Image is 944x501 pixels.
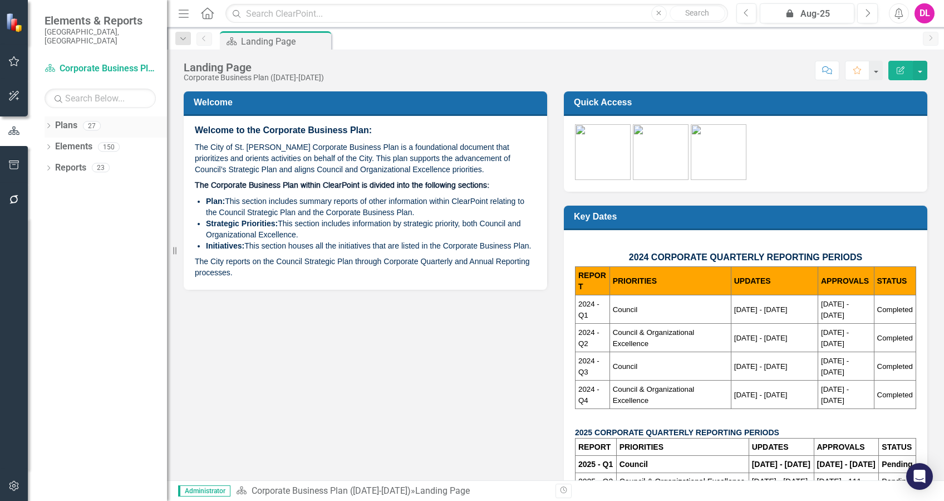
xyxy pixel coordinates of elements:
[629,252,862,262] span: 2024 CORPORATE QUARTERLY REPORTING PERIODS
[914,3,935,23] button: DL
[206,219,276,228] strong: Strategic Priorities
[821,300,849,319] span: [DATE] - [DATE]
[613,305,637,314] span: Council
[670,6,725,21] button: Search
[236,485,547,498] div: »
[734,362,788,371] span: [DATE] - [DATE]
[195,182,489,189] span: The Corporate Business Plan within ClearPoint is divided into the following sections:
[206,197,225,206] strong: Plan:
[194,97,541,108] h3: Welcome
[206,241,244,250] strong: Initiatives:
[83,121,101,130] div: 27
[206,218,536,240] li: This section includes information by strategic priority, both Council and Organizational Excellence.
[821,385,849,405] span: [DATE] - [DATE]
[576,473,617,490] td: 2025 - Q2
[576,267,610,295] th: REPORT
[252,485,411,496] a: Corporate Business Plan ([DATE]-[DATE])
[821,328,849,348] span: [DATE] - [DATE]
[184,61,324,74] div: Landing Page
[55,140,92,153] a: Elements
[92,163,110,173] div: 23
[749,439,814,456] th: UPDATES
[814,473,879,490] td: [DATE] - 111
[906,463,933,490] div: Open Intercom Messenger
[576,439,617,456] th: REPORT
[55,119,77,132] a: Plans
[241,35,328,48] div: Landing Page
[195,139,536,177] p: The City of St. [PERSON_NAME] Corporate Business Plan is a foundational document that prioritizes...
[578,300,599,319] span: 2024 - Q1
[760,3,854,23] button: Aug-25
[633,124,689,180] img: Assignments.png
[749,473,814,490] td: [DATE] - [DATE]
[734,391,788,399] span: [DATE] - [DATE]
[734,305,788,314] span: [DATE] - [DATE]
[879,473,916,490] td: Pending
[874,267,916,295] th: STATUS
[752,460,810,469] strong: [DATE] - [DATE]
[685,8,709,17] span: Search
[45,89,156,108] input: Search Below...
[98,142,120,152] div: 150
[575,124,631,180] img: CBP-green%20v2.png
[821,357,849,376] span: [DATE] - [DATE]
[6,13,25,32] img: ClearPoint Strategy
[609,267,731,295] th: PRIORITIES
[45,27,156,46] small: [GEOGRAPHIC_DATA], [GEOGRAPHIC_DATA]
[613,362,637,371] span: Council
[877,305,913,314] span: Completed
[195,125,372,135] span: Welcome to the Corporate Business Plan:
[882,460,912,469] strong: Pending
[734,334,788,342] span: [DATE] - [DATE]
[578,328,599,348] span: 2024 - Q2
[619,460,648,469] strong: Council
[578,385,599,405] span: 2024 - Q4
[613,328,695,348] span: Council & Organizational Excellence
[578,460,613,469] strong: 2025 - Q1
[225,4,727,23] input: Search ClearPoint...
[578,357,599,376] span: 2024 - Q3
[877,391,913,399] span: Completed
[731,267,818,295] th: UPDATES
[817,460,876,469] strong: [DATE] - [DATE]
[276,219,278,228] strong: :
[45,62,156,75] a: Corporate Business Plan ([DATE]-[DATE])
[613,385,695,405] span: Council & Organizational Excellence
[206,240,536,251] li: This section houses all the initiatives that are listed in the Corporate Business Plan.
[574,97,921,108] h3: Quick Access
[879,439,916,456] th: STATUS
[616,473,749,490] td: Council & Organizational Excellence
[616,439,749,456] th: PRIORITIES
[877,334,913,342] span: Completed
[206,196,536,218] li: This section includes summary reports of other information within ClearPoint relating to the Coun...
[814,439,879,456] th: APPROVALS
[764,7,850,21] div: Aug-25
[415,485,470,496] div: Landing Page
[45,14,156,27] span: Elements & Reports
[55,162,86,174] a: Reports
[178,485,230,497] span: Administrator
[691,124,746,180] img: Training-green%20v2.png
[574,211,921,222] h3: Key Dates
[818,267,874,295] th: APPROVALS
[575,428,779,437] strong: 2025 CORPORATE QUARTERLY REPORTING PERIODS
[877,362,913,371] span: Completed
[195,257,530,277] span: The City reports on the Council Strategic Plan through Corporate Quarterly and Annual Reporting p...
[184,74,324,82] div: Corporate Business Plan ([DATE]-[DATE])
